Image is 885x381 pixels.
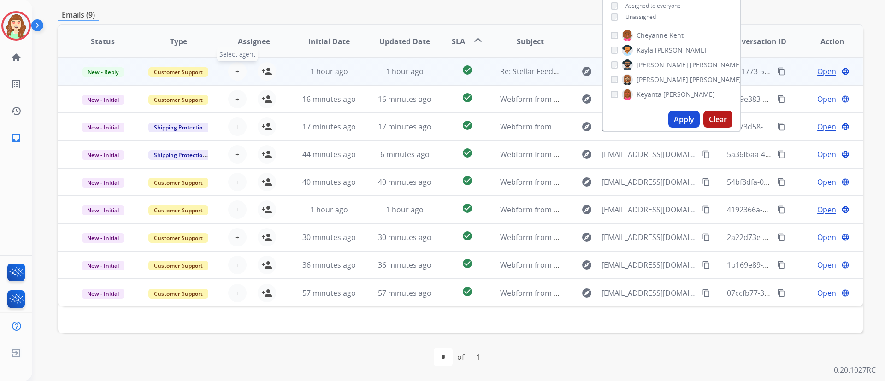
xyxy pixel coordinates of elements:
mat-icon: language [841,261,850,269]
span: New - Initial [82,205,124,215]
span: 40 minutes ago [378,177,431,187]
span: 5a36fbaa-4d30-4957-81af-31c326dbbb28 [727,149,867,159]
button: Clear [703,111,732,128]
span: Webform from [EMAIL_ADDRESS][DOMAIN_NAME] on [DATE] [500,288,709,298]
span: SLA [452,36,465,47]
span: Unassigned [625,13,656,21]
span: 30 minutes ago [378,232,431,242]
mat-icon: inbox [11,132,22,143]
span: Shipping Protection [148,123,212,132]
span: Webform from [EMAIL_ADDRESS][DOMAIN_NAME] on [DATE] [500,177,709,187]
mat-icon: list_alt [11,79,22,90]
span: 1 hour ago [386,66,424,76]
mat-icon: language [841,150,850,158]
mat-icon: language [841,205,850,214]
mat-icon: check_circle [462,147,473,158]
span: Status [91,36,115,47]
mat-icon: explore [581,259,592,270]
button: + [228,90,247,108]
mat-icon: explore [581,287,592,299]
button: + [228,200,247,219]
span: + [235,94,239,105]
p: 0.20.1027RC [834,364,876,375]
span: 6 minutes ago [380,149,430,159]
span: [EMAIL_ADDRESS][DOMAIN_NAME] [602,287,696,299]
span: Open [817,176,836,188]
span: Open [817,94,836,105]
mat-icon: explore [581,149,592,160]
span: Open [817,66,836,77]
mat-icon: explore [581,121,592,132]
mat-icon: language [841,178,850,186]
mat-icon: explore [581,204,592,215]
mat-icon: history [11,106,22,117]
span: Webform from [EMAIL_ADDRESS][DOMAIN_NAME] on [DATE] [500,149,709,159]
span: + [235,66,239,77]
span: 07ccfb77-3a12-488d-9347-a0d99b2af1da [727,288,867,298]
div: of [457,352,464,363]
mat-icon: check_circle [462,92,473,103]
mat-icon: person_add [261,149,272,160]
mat-icon: person_add [261,121,272,132]
span: 1b169e89-d72e-46b7-9b71-43f488e9430a [727,260,869,270]
span: Assignee [238,36,270,47]
img: avatar [3,13,29,39]
mat-icon: person_add [261,232,272,243]
span: 17 minutes ago [378,122,431,132]
span: Initial Date [308,36,350,47]
mat-icon: check_circle [462,286,473,297]
span: 54bf8dfa-0882-4d22-a7bf-409179fe02b9 [727,177,864,187]
mat-icon: arrow_upward [472,36,484,47]
button: + [228,256,247,274]
mat-icon: content_copy [777,178,785,186]
mat-icon: content_copy [702,289,710,297]
span: Webform from [EMAIL_ADDRESS][DOMAIN_NAME] on [DATE] [500,232,709,242]
span: New - Initial [82,150,124,160]
span: Type [170,36,187,47]
span: [EMAIL_ADDRESS][DOMAIN_NAME] [602,259,696,270]
span: New - Initial [82,261,124,270]
mat-icon: explore [581,176,592,188]
mat-icon: check_circle [462,230,473,241]
mat-icon: person_add [261,66,272,77]
span: [PERSON_NAME] [690,75,742,84]
span: Customer Support [148,67,208,77]
button: +Select agent [228,62,247,81]
span: Webform from [EMAIL_ADDRESS][DOMAIN_NAME] on [DATE] [500,205,709,215]
span: 36 minutes ago [378,260,431,270]
span: + [235,232,239,243]
span: 4192366a-a4f4-42b3-8be4-a761e7da93f8 [727,205,867,215]
span: Updated Date [379,36,430,47]
span: Conversation ID [727,36,786,47]
span: [PERSON_NAME] [637,75,688,84]
span: 2a22d73e-59f0-4733-a603-882dae19aa5a [727,232,868,242]
mat-icon: content_copy [777,289,785,297]
mat-icon: check_circle [462,120,473,131]
span: 57 minutes ago [302,288,356,298]
span: 57 minutes ago [378,288,431,298]
mat-icon: person_add [261,176,272,188]
mat-icon: home [11,52,22,63]
mat-icon: check_circle [462,64,473,76]
span: [EMAIL_ADDRESS][DOMAIN_NAME] [602,204,696,215]
mat-icon: language [841,123,850,131]
span: 16 minutes ago [378,94,431,104]
span: New - Initial [82,178,124,188]
mat-icon: language [841,233,850,241]
span: Select agent [217,47,258,61]
span: 1 hour ago [386,205,424,215]
span: + [235,176,239,188]
span: [EMAIL_ADDRESS][DOMAIN_NAME] [602,176,696,188]
span: Kayla [637,46,653,55]
span: Customer Support [148,95,208,105]
span: 44 minutes ago [302,149,356,159]
span: Open [817,121,836,132]
span: [EMAIL_ADDRESS][DOMAIN_NAME] [602,66,696,77]
mat-icon: check_circle [462,258,473,269]
mat-icon: content_copy [777,261,785,269]
span: + [235,149,239,160]
mat-icon: language [841,289,850,297]
span: Open [817,259,836,270]
span: [EMAIL_ADDRESS][DOMAIN_NAME] [602,149,696,160]
span: Customer Support [148,261,208,270]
